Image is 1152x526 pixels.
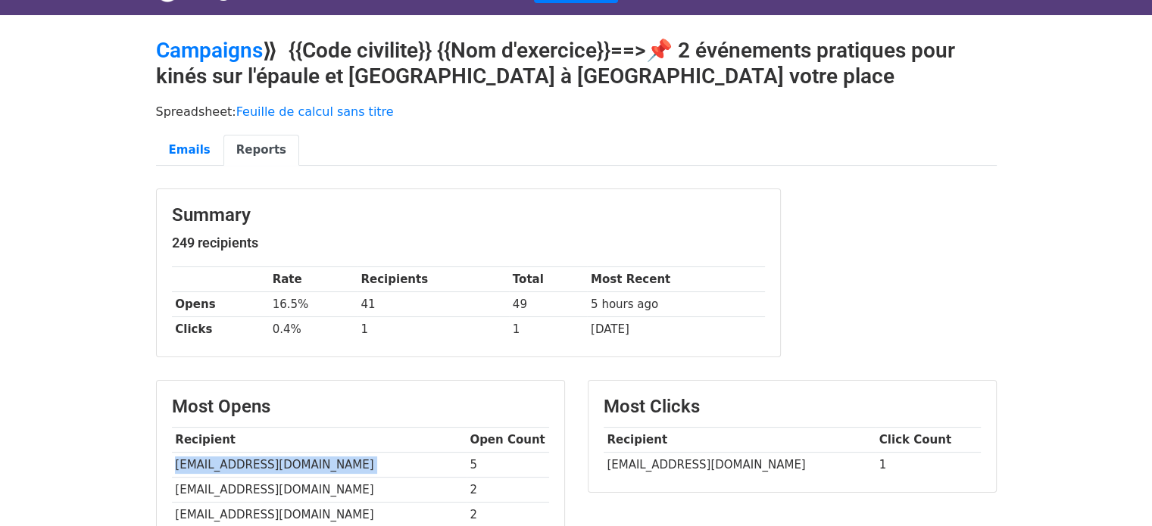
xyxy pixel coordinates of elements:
th: Open Count [467,428,549,453]
h3: Summary [172,204,765,226]
td: 0.4% [269,317,357,342]
th: Opens [172,292,269,317]
td: [EMAIL_ADDRESS][DOMAIN_NAME] [172,478,467,503]
a: Reports [223,135,299,166]
th: Recipient [604,428,876,453]
th: Recipient [172,428,467,453]
td: 5 hours ago [587,292,764,317]
a: Campaigns [156,38,263,63]
td: 5 [467,453,549,478]
td: 16.5% [269,292,357,317]
h2: ⟫ {{Code civilite}} {{Nom d'exercice}}==>📌 2 événements pratiques pour kinés sur l'épaule et [GEO... [156,38,997,89]
h3: Most Clicks [604,396,981,418]
th: Clicks [172,317,269,342]
th: Total [509,267,587,292]
td: 41 [357,292,509,317]
td: 2 [467,478,549,503]
th: Click Count [876,428,981,453]
h5: 249 recipients [172,235,765,251]
a: Emails [156,135,223,166]
th: Recipients [357,267,509,292]
p: Spreadsheet: [156,104,997,120]
td: 1 [357,317,509,342]
a: Feuille de calcul sans titre [236,104,394,119]
th: Rate [269,267,357,292]
td: 1 [509,317,587,342]
td: 49 [509,292,587,317]
iframe: Chat Widget [1076,453,1152,526]
td: [EMAIL_ADDRESS][DOMAIN_NAME] [172,453,467,478]
td: [EMAIL_ADDRESS][DOMAIN_NAME] [604,453,876,478]
td: 1 [876,453,981,478]
th: Most Recent [587,267,764,292]
h3: Most Opens [172,396,549,418]
div: Widget de chat [1076,453,1152,526]
td: [DATE] [587,317,764,342]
